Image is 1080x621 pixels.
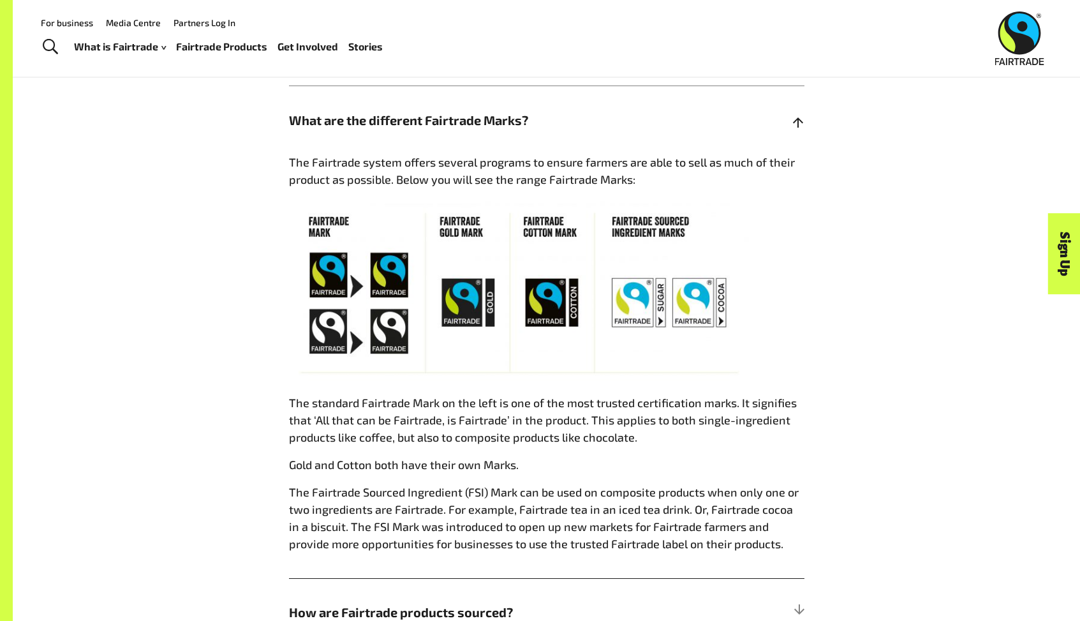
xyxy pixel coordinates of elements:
a: For business [41,17,93,28]
a: Media Centre [106,17,161,28]
span: The Fairtrade system offers several programs to ensure farmers are able to sell as much of their ... [289,155,795,186]
img: Fairtrade Marks [289,198,749,384]
img: Fairtrade Australia New Zealand logo [995,11,1044,65]
a: What is Fairtrade [74,38,166,56]
a: Get Involved [277,38,338,56]
a: Toggle Search [34,31,66,63]
span: The standard Fairtrade Mark on the left is one of the most trusted certification marks. It signif... [289,396,797,444]
a: Stories [348,38,383,56]
a: Fairtrade Products [176,38,267,56]
a: Partners Log In [174,17,235,28]
span: The Fairtrade Sourced Ingredient (FSI) Mark can be used on composite products when only one or tw... [289,485,799,551]
span: What are the different Fairtrade Marks? [289,110,676,130]
span: Gold and Cotton both have their own Marks. [289,458,519,472]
